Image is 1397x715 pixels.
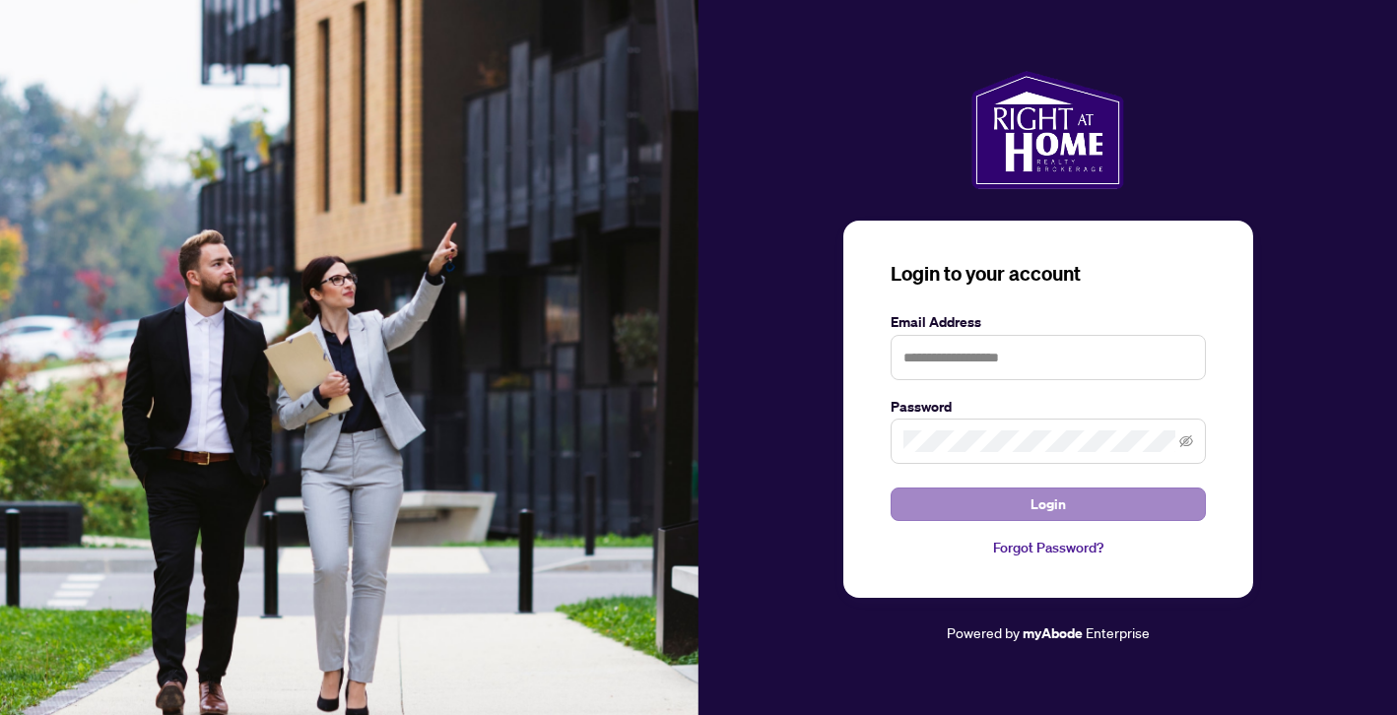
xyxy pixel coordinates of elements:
span: Enterprise [1086,623,1150,641]
a: myAbode [1023,622,1083,644]
span: Powered by [947,623,1020,641]
label: Password [891,396,1206,418]
h3: Login to your account [891,260,1206,288]
label: Email Address [891,311,1206,333]
img: ma-logo [971,71,1124,189]
button: Login [891,487,1206,521]
span: Login [1031,488,1066,520]
a: Forgot Password? [891,537,1206,558]
span: eye-invisible [1179,434,1193,448]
